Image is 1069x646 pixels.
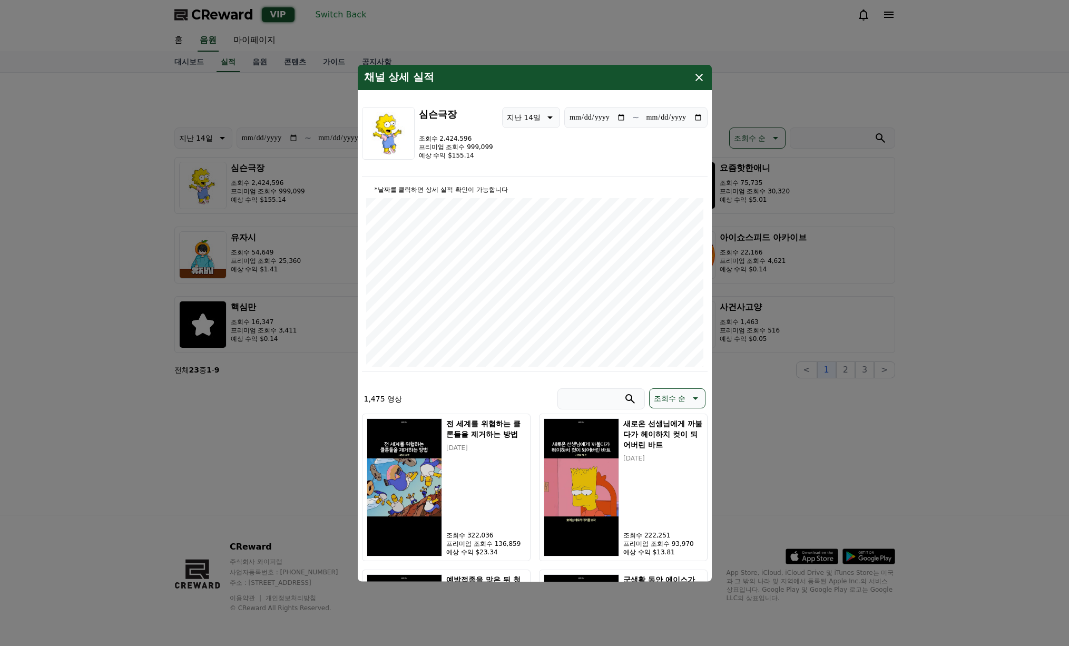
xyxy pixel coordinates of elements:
[632,111,639,124] p: ~
[362,414,531,561] button: 전 세계를 위협하는 클론들을 제거하는 방법 전 세계를 위협하는 클론들을 제거하는 방법 [DATE] 조회수 322,036 프리미엄 조회수 136,859 예상 수익 $23.34
[623,531,702,540] p: 조회수 222,251
[446,574,525,595] h5: 예방접종을 맞은 뒤 청력을 잃게 된 바트
[364,71,435,84] h4: 채널 상세 실적
[446,548,525,556] p: 예상 수익 $23.34
[419,151,493,160] p: 예상 수익 $155.14
[623,540,702,548] p: 프리미엄 조회수 93,970
[623,454,702,463] p: [DATE]
[367,418,443,556] img: 전 세계를 위협하는 클론들을 제거하는 방법
[649,388,705,408] button: 조회수 순
[419,134,493,143] p: 조회수 2,424,596
[623,418,702,450] h5: 새로온 선생님에게 까불다가 헤이하치 컷이 되어버린 바트
[364,394,403,404] p: 1,475 영상
[539,414,708,561] button: 새로온 선생님에게 까불다가 헤이하치 컷이 되어버린 바트 새로온 선생님에게 까불다가 헤이하치 컷이 되어버린 바트 [DATE] 조회수 222,251 프리미엄 조회수 93,970 ...
[419,107,493,122] h3: 심슨극장
[446,531,525,540] p: 조회수 322,036
[507,110,541,125] p: 지난 14일
[362,107,415,160] img: 심슨극장
[366,185,703,194] p: *날짜를 클릭하면 상세 실적 확인이 가능합니다
[623,574,702,606] h5: 군생활 동안 에이스가 되기 위한 어렵지 않은 방법
[544,418,620,556] img: 새로온 선생님에게 까불다가 헤이하치 컷이 되어버린 바트
[446,540,525,548] p: 프리미엄 조회수 136,859
[446,418,525,439] h5: 전 세계를 위협하는 클론들을 제거하는 방법
[623,548,702,556] p: 예상 수익 $13.81
[419,143,493,151] p: 프리미엄 조회수 999,099
[654,391,685,406] p: 조회수 순
[446,444,525,452] p: [DATE]
[358,65,712,582] div: modal
[502,107,560,128] button: 지난 14일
